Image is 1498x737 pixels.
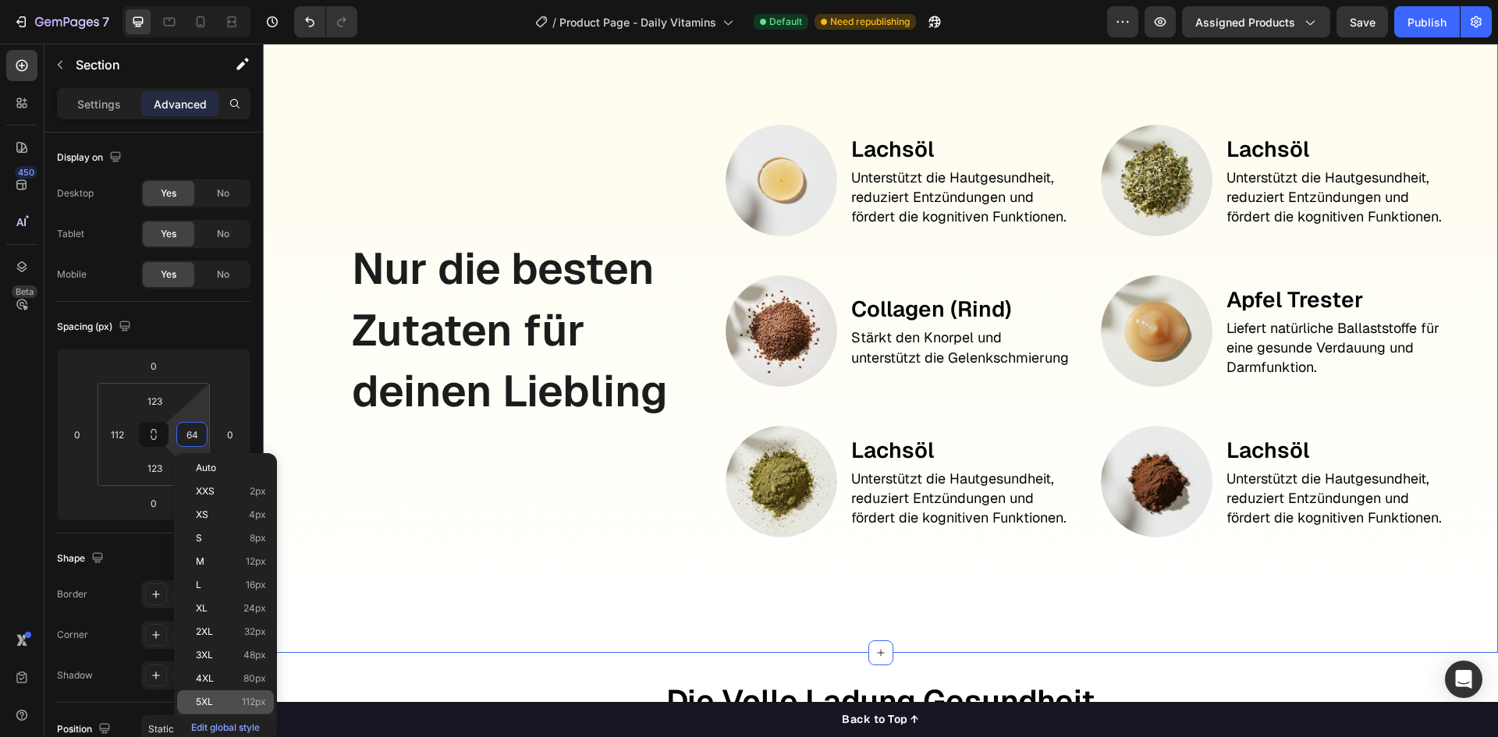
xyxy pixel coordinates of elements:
span: 3XL [196,650,213,661]
p: Collagen (Rind) [588,250,808,281]
div: Undo/Redo [294,6,357,37]
span: 4px [249,509,266,520]
span: 32px [244,626,266,637]
span: / [552,14,556,30]
div: Tablet [57,227,84,241]
p: Lachsöl [588,90,808,121]
input: 0 [138,491,169,515]
span: XXS [196,486,215,497]
span: Product Page - Daily Vitamins [559,14,716,30]
img: gempages_584137912023515914-7a71ef9d-80f8-42cb-ba47-07b033f52471.png [838,81,950,193]
div: Spacing (px) [57,317,134,338]
div: Border [57,587,87,601]
p: Unterstützt die Hautgesundheit, reduziert Entzündungen und fördert die kognitiven Funktionen. [964,425,1184,484]
p: Liefert natürliche Ballaststoffe für eine gesunde Verdauung und Darmfunktion. [964,275,1184,334]
p: 7 [102,12,109,31]
p: Settings [77,96,121,112]
p: Stärkt den Knorpel und unterstützt die Gelenkschmierung [588,284,808,323]
span: Yes [161,268,176,282]
span: Auto [196,462,216,473]
span: No [217,227,229,241]
span: 4XL [196,673,214,684]
span: S [196,533,202,544]
span: Yes [161,227,176,241]
p: Unterstützt die Hautgesundheit, reduziert Entzündungen und fördert die kognitiven Funktionen. [588,425,808,484]
span: 5XL [196,696,213,707]
span: 12px [246,556,266,567]
div: Add... [173,669,247,683]
span: Save [1350,16,1376,29]
span: Assigned Products [1195,14,1295,30]
span: 2XL [196,626,213,637]
div: Publish [1407,14,1447,30]
p: Section [76,55,204,74]
input: 123px [139,456,170,480]
input: 5xl [105,423,129,446]
p: Unterstützt die Hautgesundheit, reduziert Entzündungen und fördert die kognitiven Funktionen. [964,124,1184,183]
span: 2px [250,486,266,497]
div: Beta [12,285,37,298]
span: 24px [243,603,266,614]
div: 450 [15,166,37,179]
div: Add... [173,629,247,643]
input: 64px [180,423,204,446]
div: Open Intercom Messenger [1445,661,1482,698]
img: gempages_584137912023515914-f61005b9-55fe-4b24-83a4-b9b435395a6c.png [463,382,574,494]
div: Desktop [57,186,94,200]
span: No [217,268,229,282]
span: XS [196,509,208,520]
span: 80px [243,673,266,684]
span: 16px [246,579,266,590]
span: Default [769,15,802,29]
p: Advanced [154,96,207,112]
div: Back to Top ↑ [579,668,656,684]
span: M [196,556,204,567]
input: 0 [66,423,89,446]
button: 7 [6,6,116,37]
button: Assigned Products [1182,6,1330,37]
div: Shadow [57,668,93,682]
span: L [196,579,201,590]
p: Unterstützt die Hautgesundheit, reduziert Entzündungen und fördert die kognitiven Funktionen. [588,124,808,183]
div: Mobile [57,268,87,282]
img: gempages_584137912023515914-9c0f0697-b920-448f-ad57-cfb0fff6964e.png [463,81,574,193]
input: 123px [139,389,170,413]
img: gempages_584137912023515914-2b760c13-dbca-42db-951e-e8e13684c9e7.png [838,382,950,494]
span: XL [196,603,208,614]
span: 8px [250,533,266,544]
div: Shape [57,548,107,569]
span: Yes [161,186,176,200]
p: Lachsöl [964,392,1184,422]
input: 0 [218,423,242,446]
p: Lachsöl [588,392,808,422]
span: Static [148,723,174,735]
input: 0 [138,354,169,377]
button: Publish [1394,6,1460,37]
span: No [217,186,229,200]
p: Lachsöl [964,90,1184,121]
span: 112px [242,696,266,707]
img: gempages_584137912023515914-62382250-9b12-4035-a756-c9694ce4c269.png [463,232,574,343]
div: Display on [57,147,125,168]
span: 48px [243,650,266,661]
p: Apfel Trester [964,241,1184,271]
img: gempages_584137912023515914-f93c8425-0689-4b31-89df-813322480f5b.png [838,232,950,343]
span: Need republishing [830,15,910,29]
iframe: Design area [263,44,1498,737]
div: Add... [173,588,247,602]
div: Corner [57,628,88,642]
button: Save [1336,6,1388,37]
p: Die Volle Ladung Gesundheit [2,636,1234,679]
